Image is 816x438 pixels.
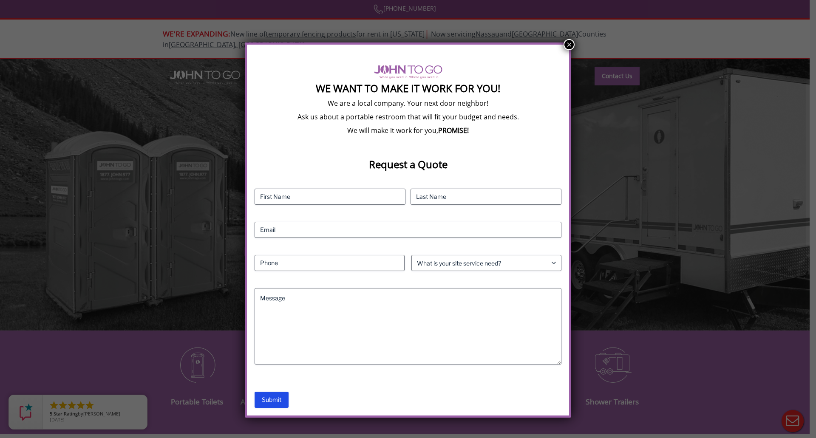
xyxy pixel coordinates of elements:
[316,81,500,95] strong: We Want To Make It Work For You!
[255,112,561,122] p: Ask us about a portable restroom that will fit your budget and needs.
[255,99,561,108] p: We are a local company. Your next door neighbor!
[255,189,405,205] input: First Name
[411,189,561,205] input: Last Name
[564,39,575,50] button: Close
[255,392,289,408] input: Submit
[374,65,442,79] img: logo of viptogo
[255,255,405,271] input: Phone
[369,157,448,171] strong: Request a Quote
[255,126,561,135] p: We will make it work for you,
[255,222,561,238] input: Email
[438,126,469,135] b: PROMISE!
